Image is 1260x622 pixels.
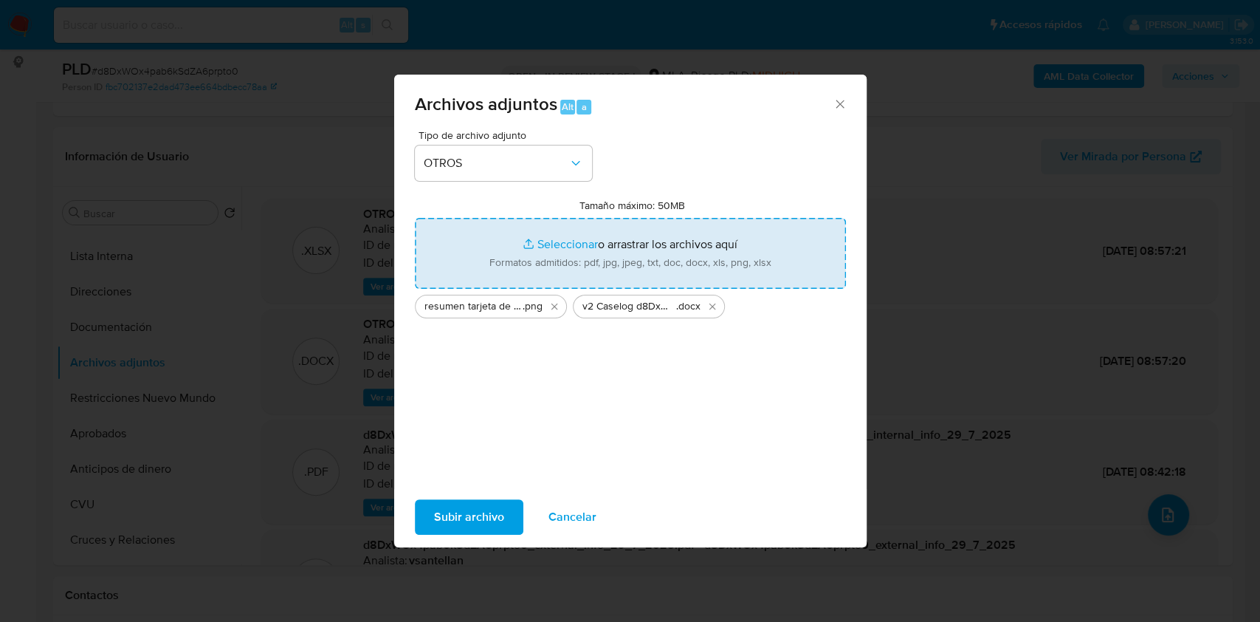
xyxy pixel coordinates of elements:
[676,299,700,314] span: .docx
[579,199,685,212] label: Tamaño máximo: 50MB
[529,499,616,535] button: Cancelar
[582,299,676,314] span: v2 Caselog d8DxWOx4pab6kSdZA6prpto0_2025_07_17_19_49_03
[562,100,574,114] span: Alt
[582,100,587,114] span: a
[415,499,523,535] button: Subir archivo
[415,289,846,318] ul: Archivos seleccionados
[703,298,721,315] button: Eliminar v2 Caselog d8DxWOx4pab6kSdZA6prpto0_2025_07_17_19_49_03.docx
[833,97,846,110] button: Cerrar
[419,130,596,140] span: Tipo de archivo adjunto
[548,501,596,533] span: Cancelar
[545,298,563,315] button: Eliminar resumen tarjeta de crédito.png
[415,146,592,181] button: OTROS
[424,156,568,171] span: OTROS
[434,501,504,533] span: Subir archivo
[424,299,523,314] span: resumen tarjeta de crédito
[523,299,543,314] span: .png
[415,91,557,117] span: Archivos adjuntos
